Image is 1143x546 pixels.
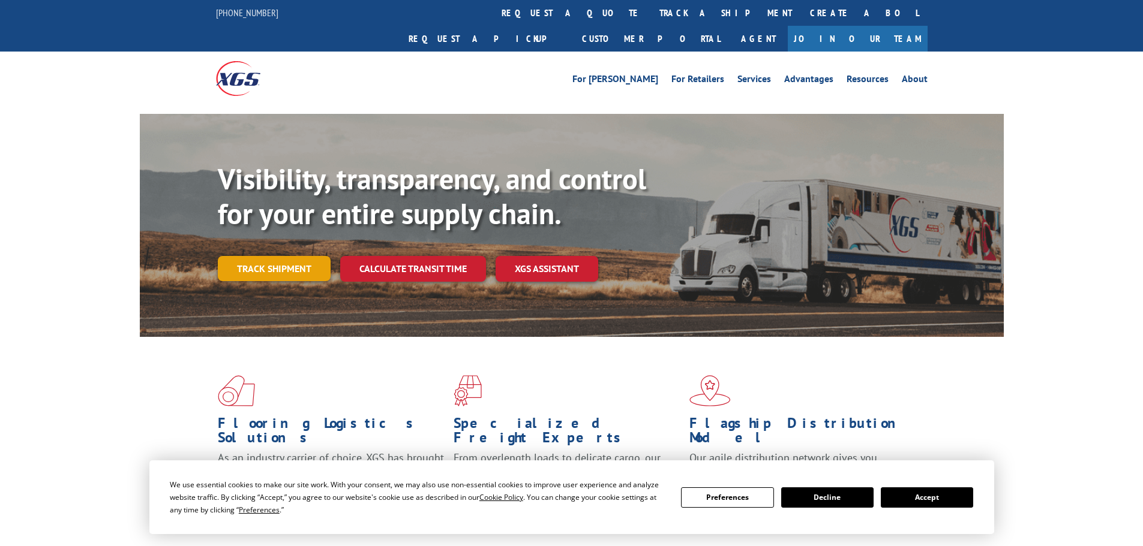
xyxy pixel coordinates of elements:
[216,7,278,19] a: [PHONE_NUMBER]
[340,256,486,282] a: Calculate transit time
[881,487,973,508] button: Accept
[689,416,916,451] h1: Flagship Distribution Model
[781,487,874,508] button: Decline
[454,375,482,406] img: xgs-icon-focused-on-flooring-red
[671,74,724,88] a: For Retailers
[218,160,646,232] b: Visibility, transparency, and control for your entire supply chain.
[170,478,667,516] div: We use essential cookies to make our site work. With your consent, we may also use non-essential ...
[454,451,680,504] p: From overlength loads to delicate cargo, our experienced staff knows the best way to move your fr...
[737,74,771,88] a: Services
[496,256,598,282] a: XGS ASSISTANT
[689,451,910,479] span: Our agile distribution network gives you nationwide inventory management on demand.
[902,74,928,88] a: About
[479,492,523,502] span: Cookie Policy
[847,74,889,88] a: Resources
[572,74,658,88] a: For [PERSON_NAME]
[788,26,928,52] a: Join Our Team
[573,26,729,52] a: Customer Portal
[454,416,680,451] h1: Specialized Freight Experts
[729,26,788,52] a: Agent
[218,375,255,406] img: xgs-icon-total-supply-chain-intelligence-red
[784,74,833,88] a: Advantages
[689,375,731,406] img: xgs-icon-flagship-distribution-model-red
[218,451,444,493] span: As an industry carrier of choice, XGS has brought innovation and dedication to flooring logistics...
[218,416,445,451] h1: Flooring Logistics Solutions
[400,26,573,52] a: Request a pickup
[149,460,994,534] div: Cookie Consent Prompt
[218,256,331,281] a: Track shipment
[239,505,280,515] span: Preferences
[681,487,773,508] button: Preferences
